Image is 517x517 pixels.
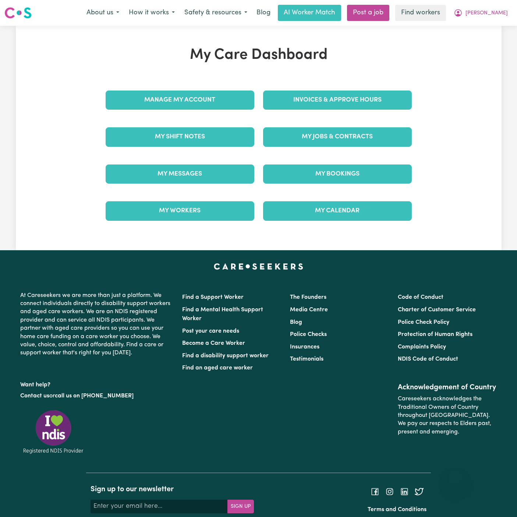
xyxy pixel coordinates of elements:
a: NDIS Code of Conduct [398,356,458,362]
a: My Shift Notes [106,127,254,146]
a: Find a Mental Health Support Worker [182,307,263,322]
a: My Bookings [263,164,412,184]
a: Post a job [347,5,389,21]
a: My Workers [106,201,254,220]
a: call us on [PHONE_NUMBER] [55,393,134,399]
a: Become a Care Worker [182,340,245,346]
a: AI Worker Match [278,5,341,21]
a: The Founders [290,294,326,300]
h2: Acknowledgement of Country [398,383,497,392]
a: Blog [252,5,275,21]
p: At Careseekers we are more than just a platform. We connect individuals directly to disability su... [20,288,173,360]
a: Complaints Policy [398,344,446,350]
span: [PERSON_NAME] [465,9,508,17]
a: Find an aged care worker [182,365,253,371]
p: Careseekers acknowledges the Traditional Owners of Country throughout [GEOGRAPHIC_DATA]. We pay o... [398,392,497,439]
a: Find workers [395,5,446,21]
h2: Sign up to our newsletter [91,485,254,494]
a: Follow Careseekers on Facebook [371,488,379,494]
a: Manage My Account [106,91,254,110]
a: Code of Conduct [398,294,443,300]
a: Follow Careseekers on Instagram [385,488,394,494]
a: Protection of Human Rights [398,332,472,337]
a: Police Check Policy [398,319,449,325]
button: About us [82,5,124,21]
a: Terms and Conditions [368,507,426,513]
a: Follow Careseekers on Twitter [415,488,424,494]
a: Charter of Customer Service [398,307,476,313]
button: How it works [124,5,180,21]
a: Blog [290,319,302,325]
a: Careseekers home page [214,263,303,269]
button: Subscribe [227,500,254,513]
a: Post your care needs [182,328,239,334]
a: Police Checks [290,332,327,337]
a: Careseekers logo [4,4,32,21]
a: Insurances [290,344,319,350]
input: Enter your email here... [91,500,228,513]
a: Find a Support Worker [182,294,244,300]
a: Find a disability support worker [182,353,269,359]
h1: My Care Dashboard [101,46,416,64]
iframe: Close message [448,470,463,485]
p: Want help? [20,378,173,389]
button: My Account [449,5,513,21]
a: My Messages [106,164,254,184]
a: Contact us [20,393,49,399]
img: Careseekers logo [4,6,32,20]
a: Media Centre [290,307,328,313]
a: Follow Careseekers on LinkedIn [400,488,409,494]
a: My Calendar [263,201,412,220]
button: Safety & resources [180,5,252,21]
p: or [20,389,173,403]
a: Invoices & Approve Hours [263,91,412,110]
a: Testimonials [290,356,323,362]
a: My Jobs & Contracts [263,127,412,146]
img: Registered NDIS provider [20,409,86,455]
